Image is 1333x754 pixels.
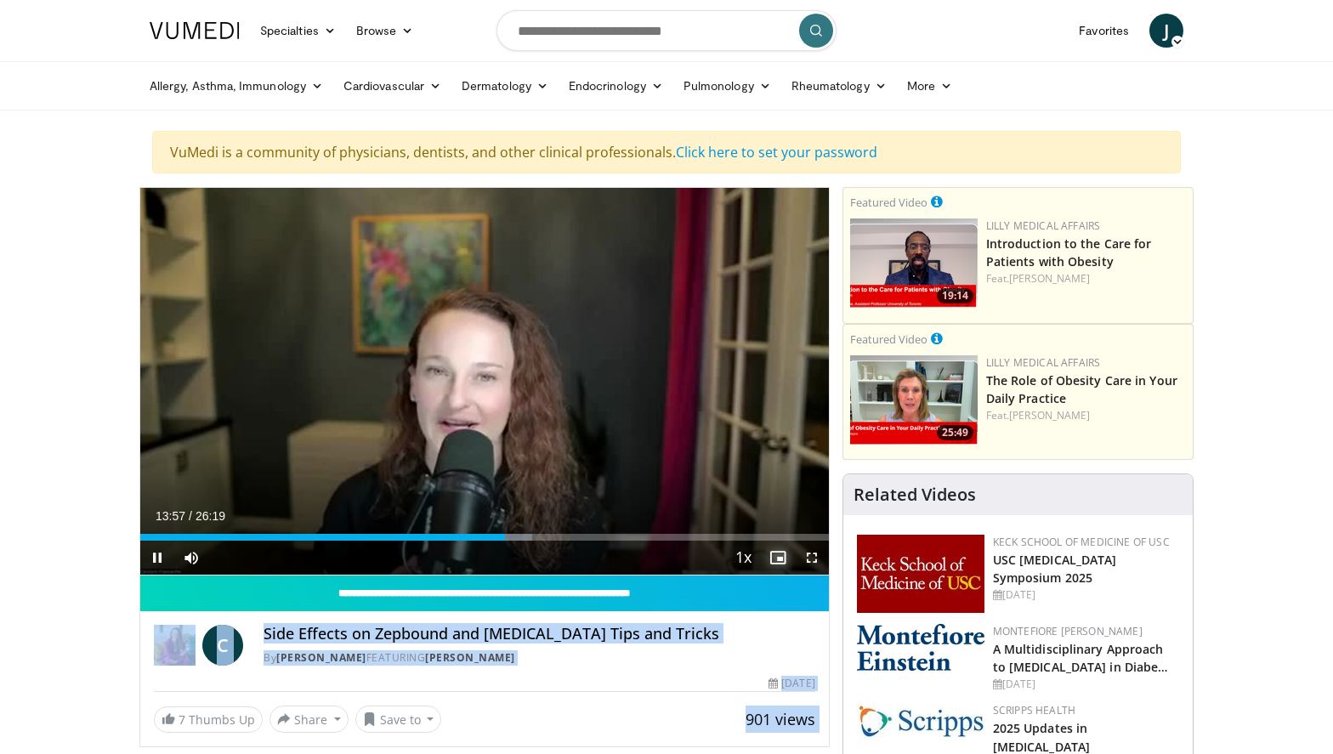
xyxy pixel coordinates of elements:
a: [PERSON_NAME] [1009,408,1090,422]
a: Allergy, Asthma, Immunology [139,69,333,103]
a: 19:14 [850,218,978,308]
span: 25:49 [937,425,973,440]
a: Lilly Medical Affairs [986,218,1101,233]
a: 2025 Updates in [MEDICAL_DATA] [993,720,1090,754]
a: Favorites [1069,14,1139,48]
span: 901 views [746,709,815,729]
h4: Side Effects on Zepbound and [MEDICAL_DATA] Tips and Tricks [264,625,814,643]
a: Dermatology [451,69,559,103]
button: Save to [355,706,442,733]
div: [DATE] [769,676,814,691]
img: b0142b4c-93a1-4b58-8f91-5265c282693c.png.150x105_q85_autocrop_double_scale_upscale_version-0.2.png [857,624,984,671]
div: VuMedi is a community of physicians, dentists, and other clinical professionals. [152,131,1181,173]
div: [DATE] [993,677,1179,692]
div: By FEATURING [264,650,814,666]
a: C [202,625,243,666]
a: Lilly Medical Affairs [986,355,1101,370]
input: Search topics, interventions [496,10,837,51]
img: c9f2b0b7-b02a-4276-a72a-b0cbb4230bc1.jpg.150x105_q85_autocrop_double_scale_upscale_version-0.2.jpg [857,703,984,738]
a: Rheumatology [781,69,897,103]
a: [PERSON_NAME] [276,650,366,665]
a: Specialties [250,14,346,48]
img: VuMedi Logo [150,22,240,39]
button: Mute [174,541,208,575]
small: Featured Video [850,332,927,347]
a: Keck School of Medicine of USC [993,535,1170,549]
a: A Multidisciplinary Approach to [MEDICAL_DATA] in Diabe… [993,641,1169,675]
h4: Related Videos [854,485,976,505]
a: More [897,69,962,103]
button: Disable picture-in-picture mode [761,541,795,575]
a: Click here to set your password [676,143,877,162]
small: Featured Video [850,195,927,210]
a: The Role of Obesity Care in Your Daily Practice [986,372,1177,406]
a: Browse [346,14,424,48]
a: 25:49 [850,355,978,445]
span: / [189,509,192,523]
span: 13:57 [156,509,185,523]
a: J [1149,14,1183,48]
div: Feat. [986,408,1186,423]
img: acc2e291-ced4-4dd5-b17b-d06994da28f3.png.150x105_q85_crop-smart_upscale.png [850,218,978,308]
img: Dr. Carolynn Francavilla [154,625,196,666]
a: Endocrinology [559,69,673,103]
div: [DATE] [993,587,1179,603]
div: Progress Bar [140,534,829,541]
button: Share [269,706,349,733]
div: Feat. [986,271,1186,286]
button: Playback Rate [727,541,761,575]
video-js: Video Player [140,188,829,575]
a: Montefiore [PERSON_NAME] [993,624,1143,638]
span: 26:19 [196,509,225,523]
button: Pause [140,541,174,575]
span: 7 [179,711,185,728]
a: [PERSON_NAME] [425,650,515,665]
a: USC [MEDICAL_DATA] Symposium 2025 [993,552,1117,586]
a: Pulmonology [673,69,781,103]
a: Cardiovascular [333,69,451,103]
a: 7 Thumbs Up [154,706,263,733]
a: Scripps Health [993,703,1075,717]
img: e1208b6b-349f-4914-9dd7-f97803bdbf1d.png.150x105_q85_crop-smart_upscale.png [850,355,978,445]
span: 19:14 [937,288,973,303]
a: [PERSON_NAME] [1009,271,1090,286]
img: 7b941f1f-d101-407a-8bfa-07bd47db01ba.png.150x105_q85_autocrop_double_scale_upscale_version-0.2.jpg [857,535,984,613]
button: Fullscreen [795,541,829,575]
a: Introduction to the Care for Patients with Obesity [986,235,1152,269]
